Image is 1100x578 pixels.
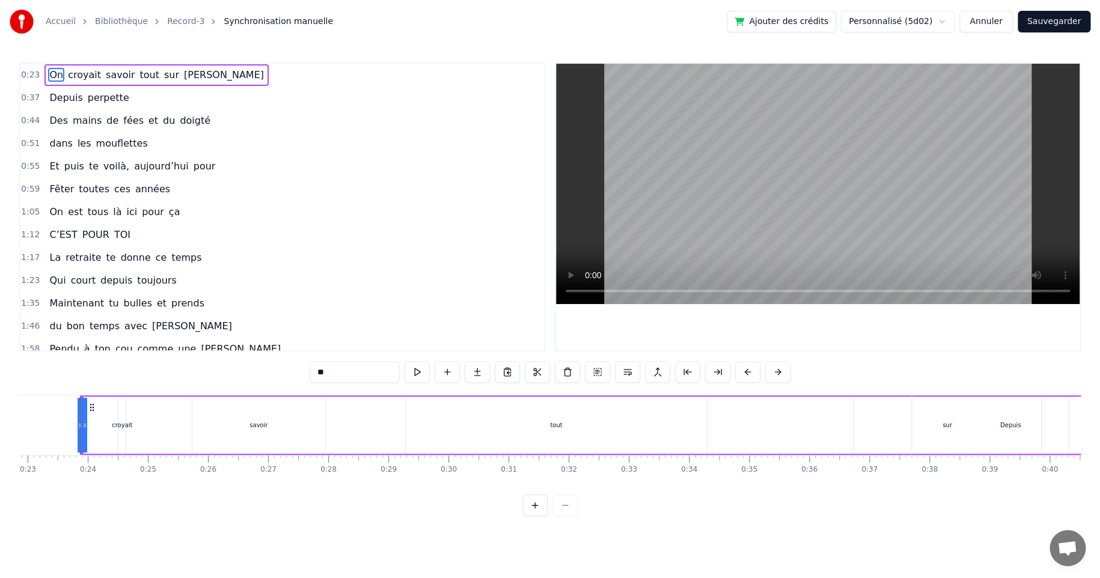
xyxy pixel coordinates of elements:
span: 1:05 [21,206,40,218]
div: 0:32 [561,465,577,475]
div: 0:37 [861,465,878,475]
span: ton [94,342,112,356]
div: 0:29 [380,465,397,475]
span: 0:55 [21,160,40,172]
div: 0:27 [260,465,277,475]
span: une [177,342,197,356]
span: 1:23 [21,275,40,287]
a: Record-3 [167,16,204,28]
span: Et [48,159,60,173]
span: temps [170,251,203,264]
span: C’EST [48,228,78,242]
span: à [83,342,91,356]
nav: breadcrumb [46,16,333,28]
span: court [70,273,97,287]
div: savoir [249,421,267,430]
button: Annuler [959,11,1012,32]
span: Synchronisation manuelle [224,16,333,28]
span: On [48,68,64,82]
span: voilà, [102,159,130,173]
span: de [105,114,120,127]
span: toutes [78,182,111,196]
span: Maintenant [48,296,105,310]
span: Fêter [48,182,75,196]
div: 0:36 [801,465,817,475]
span: ici [125,205,138,219]
span: dans [48,136,73,150]
span: du [162,114,176,127]
span: prends [170,296,206,310]
span: bon [66,319,86,333]
span: les [76,136,93,150]
span: est [67,205,84,219]
button: Sauvegarder [1018,11,1090,32]
div: croyait [112,421,132,430]
span: comme [136,342,175,356]
span: On [48,205,64,219]
span: 0:51 [21,138,40,150]
span: 0:23 [21,69,40,81]
div: 0:26 [200,465,216,475]
span: savoir [105,68,136,82]
div: 0:35 [741,465,757,475]
span: perpette [87,91,130,105]
span: La [48,251,62,264]
span: avec [123,319,148,333]
div: 0:31 [501,465,517,475]
span: [PERSON_NAME] [183,68,265,82]
span: puis [63,159,85,173]
a: Accueil [46,16,76,28]
span: 0:59 [21,183,40,195]
span: cou [114,342,134,356]
span: tout [138,68,160,82]
span: TOI [113,228,132,242]
img: youka [10,10,34,34]
span: fées [122,114,145,127]
span: mains [72,114,103,127]
span: 1:46 [21,320,40,332]
span: depuis [99,273,133,287]
span: pour [192,159,217,173]
span: toujours [136,273,178,287]
span: doigté [179,114,212,127]
span: Depuis [48,91,84,105]
span: sur [163,68,180,82]
span: 1:17 [21,252,40,264]
span: ce [154,251,168,264]
span: Pendu [48,342,80,356]
span: 0:44 [21,115,40,127]
div: 0:40 [1042,465,1058,475]
div: 0:25 [140,465,156,475]
span: là [112,205,123,219]
span: tu [108,296,120,310]
span: années [134,182,171,196]
span: POUR [81,228,111,242]
a: Bibliothèque [95,16,148,28]
span: Qui [48,273,67,287]
span: ça [168,205,182,219]
div: 0:38 [921,465,938,475]
span: aujourd’hui [133,159,190,173]
span: 1:58 [21,343,40,355]
div: 0:34 [681,465,697,475]
span: 1:35 [21,297,40,309]
span: 0:37 [21,92,40,104]
span: du [48,319,63,333]
div: 0:39 [982,465,998,475]
span: ces [113,182,132,196]
span: te [105,251,117,264]
span: [PERSON_NAME] [151,319,233,333]
span: pour [141,205,165,219]
span: temps [88,319,121,333]
button: Ajouter des crédits [727,11,836,32]
span: Des [48,114,69,127]
span: et [147,114,159,127]
div: 0:23 [20,465,36,475]
div: tout [550,421,562,430]
span: te [88,159,100,173]
span: croyait [67,68,102,82]
a: Ouvrir le chat [1050,530,1086,566]
div: 0:33 [621,465,637,475]
span: bulles [123,296,153,310]
span: mouflettes [95,136,149,150]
